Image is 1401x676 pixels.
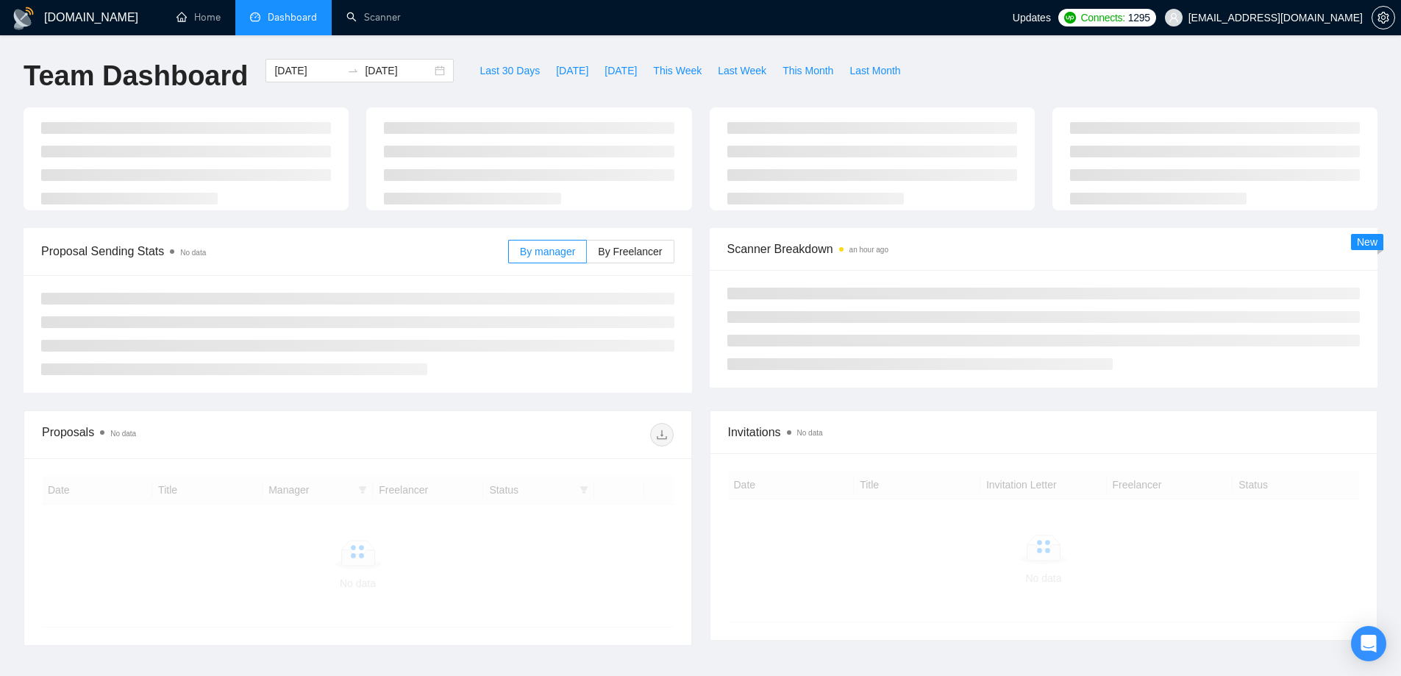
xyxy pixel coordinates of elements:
[1372,6,1395,29] button: setting
[556,63,588,79] span: [DATE]
[250,12,260,22] span: dashboard
[841,59,908,82] button: Last Month
[346,11,401,24] a: searchScanner
[605,63,637,79] span: [DATE]
[1357,236,1377,248] span: New
[268,11,317,24] span: Dashboard
[1128,10,1150,26] span: 1295
[849,63,900,79] span: Last Month
[783,63,833,79] span: This Month
[727,240,1361,258] span: Scanner Breakdown
[347,65,359,77] span: swap-right
[12,7,35,30] img: logo
[24,59,248,93] h1: Team Dashboard
[1080,10,1124,26] span: Connects:
[1372,12,1394,24] span: setting
[774,59,841,82] button: This Month
[596,59,645,82] button: [DATE]
[1064,12,1076,24] img: upwork-logo.png
[1013,12,1051,24] span: Updates
[42,423,357,446] div: Proposals
[177,11,221,24] a: homeHome
[1351,626,1386,661] div: Open Intercom Messenger
[41,242,508,260] span: Proposal Sending Stats
[365,63,432,79] input: End date
[710,59,774,82] button: Last Week
[797,429,823,437] span: No data
[653,63,702,79] span: This Week
[347,65,359,77] span: to
[728,423,1360,441] span: Invitations
[849,246,888,254] time: an hour ago
[520,246,575,257] span: By manager
[598,246,662,257] span: By Freelancer
[274,63,341,79] input: Start date
[471,59,548,82] button: Last 30 Days
[480,63,540,79] span: Last 30 Days
[645,59,710,82] button: This Week
[180,249,206,257] span: No data
[718,63,766,79] span: Last Week
[548,59,596,82] button: [DATE]
[1169,13,1179,23] span: user
[110,430,136,438] span: No data
[1372,12,1395,24] a: setting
